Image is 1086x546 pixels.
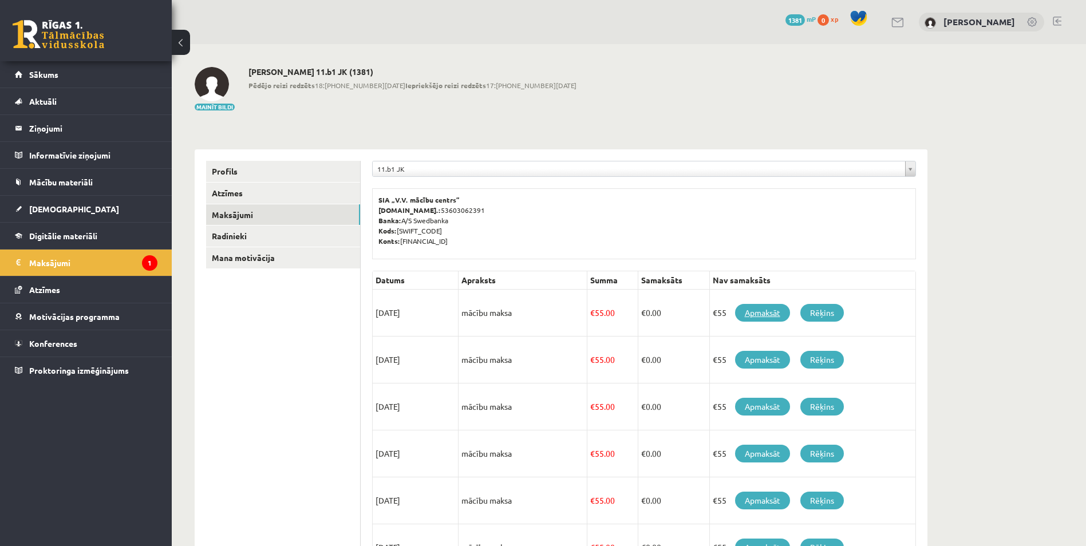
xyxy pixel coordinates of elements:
legend: Informatīvie ziņojumi [29,142,157,168]
a: 1381 mP [785,14,816,23]
td: €55 [709,430,915,477]
span: € [590,495,595,505]
td: 55.00 [587,337,638,383]
b: Banka: [378,216,401,225]
span: Atzīmes [29,284,60,295]
th: Apraksts [459,271,587,290]
a: Motivācijas programma [15,303,157,330]
img: Jānis Elferts [925,17,936,29]
img: Jānis Elferts [195,67,229,101]
a: Atzīmes [15,276,157,303]
td: €55 [709,337,915,383]
a: Radinieki [206,225,360,247]
b: Kods: [378,226,397,235]
span: xp [831,14,838,23]
a: [DEMOGRAPHIC_DATA] [15,196,157,222]
th: Samaksāts [638,271,709,290]
span: Digitālie materiāli [29,231,97,241]
legend: Ziņojumi [29,115,157,141]
td: mācību maksa [459,477,587,524]
td: 0.00 [638,337,709,383]
a: Apmaksāt [735,445,790,462]
th: Summa [587,271,638,290]
a: Digitālie materiāli [15,223,157,249]
b: Iepriekšējo reizi redzēts [405,81,486,90]
a: Ziņojumi [15,115,157,141]
td: €55 [709,477,915,524]
a: Rēķins [800,351,844,369]
span: € [590,307,595,318]
td: [DATE] [373,430,459,477]
a: Mācību materiāli [15,169,157,195]
td: [DATE] [373,477,459,524]
span: € [590,448,595,458]
td: €55 [709,290,915,337]
a: Atzīmes [206,183,360,204]
td: 0.00 [638,383,709,430]
a: Rēķins [800,304,844,322]
span: Sākums [29,69,58,80]
b: Konts: [378,236,400,246]
td: [DATE] [373,290,459,337]
td: 0.00 [638,290,709,337]
span: 18:[PHONE_NUMBER][DATE] 17:[PHONE_NUMBER][DATE] [248,80,576,90]
td: €55 [709,383,915,430]
a: [PERSON_NAME] [943,16,1015,27]
td: 55.00 [587,430,638,477]
td: mācību maksa [459,290,587,337]
span: Aktuāli [29,96,57,106]
a: Rēķins [800,445,844,462]
span: € [641,448,646,458]
a: Apmaksāt [735,492,790,509]
a: Apmaksāt [735,351,790,369]
span: 0 [818,14,829,26]
a: Rīgas 1. Tālmācības vidusskola [13,20,104,49]
td: [DATE] [373,337,459,383]
span: 1381 [785,14,805,26]
span: [DEMOGRAPHIC_DATA] [29,204,119,214]
a: Proktoringa izmēģinājums [15,357,157,383]
span: € [641,354,646,365]
i: 1 [142,255,157,271]
span: € [590,354,595,365]
td: 55.00 [587,383,638,430]
a: 0 xp [818,14,844,23]
a: Maksājumi1 [15,250,157,276]
a: Rēķins [800,398,844,416]
a: Mana motivācija [206,247,360,268]
td: 55.00 [587,477,638,524]
a: Informatīvie ziņojumi [15,142,157,168]
span: € [641,401,646,412]
b: [DOMAIN_NAME].: [378,205,441,215]
span: Mācību materiāli [29,177,93,187]
th: Nav samaksāts [709,271,915,290]
a: Apmaksāt [735,398,790,416]
a: Aktuāli [15,88,157,114]
p: 53603062391 A/S Swedbanka [SWIFT_CODE] [FINANCIAL_ID] [378,195,910,246]
span: € [641,307,646,318]
a: Sākums [15,61,157,88]
span: Motivācijas programma [29,311,120,322]
span: 11.b1 JK [377,161,901,176]
b: SIA „V.V. mācību centrs” [378,195,460,204]
h2: [PERSON_NAME] 11.b1 JK (1381) [248,67,576,77]
span: € [590,401,595,412]
a: 11.b1 JK [373,161,915,176]
td: 0.00 [638,477,709,524]
span: mP [807,14,816,23]
td: mācību maksa [459,430,587,477]
a: Apmaksāt [735,304,790,322]
a: Profils [206,161,360,182]
span: Konferences [29,338,77,349]
td: [DATE] [373,383,459,430]
a: Rēķins [800,492,844,509]
a: Maksājumi [206,204,360,225]
a: Konferences [15,330,157,357]
b: Pēdējo reizi redzēts [248,81,315,90]
td: 55.00 [587,290,638,337]
legend: Maksājumi [29,250,157,276]
span: Proktoringa izmēģinājums [29,365,129,375]
td: mācību maksa [459,383,587,430]
span: € [641,495,646,505]
th: Datums [373,271,459,290]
